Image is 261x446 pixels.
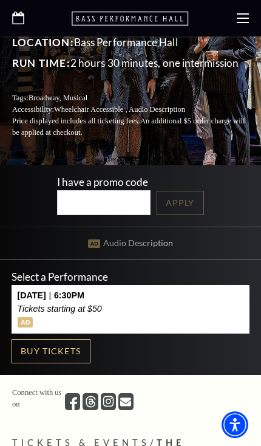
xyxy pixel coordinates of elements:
a: Open this option - open in a new tab [118,393,134,410]
a: threads.com - open in a new tab [83,393,98,410]
p: Tags: [12,92,249,104]
a: Open this option [72,12,190,26]
a: Open this option [12,12,24,26]
p: Bass Performance Hall [12,35,249,50]
p: Price displayed includes all ticketing fees. [12,115,249,139]
p: Accessibility: [12,104,249,115]
a: facebook - open in a new tab [65,393,80,410]
span: Wheelchair Accessible , Audio Description [54,105,185,114]
span: An additional $5 order charge will be applied at checkout. [12,117,245,137]
div: Accessibility Menu [222,411,248,438]
a: Buy Tickets [12,339,90,363]
span: | [49,290,51,300]
span: Location: [12,36,74,49]
span: Broadway, Musical [29,94,87,102]
p: 2 hours 30 minutes, one intermission [12,55,249,71]
p: Tickets starting at $50 [18,304,102,314]
button: [DATE]|6:30PM Tickets starting at $50 [12,285,249,334]
a: instagram - open in a new tab [101,393,116,410]
span: Run Time: [12,57,70,69]
p: [DATE] 6:30PM [18,290,102,300]
p: Connect with us on [12,387,65,410]
p: Select a Performance [12,272,249,282]
label: I have a promo code [57,177,156,187]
